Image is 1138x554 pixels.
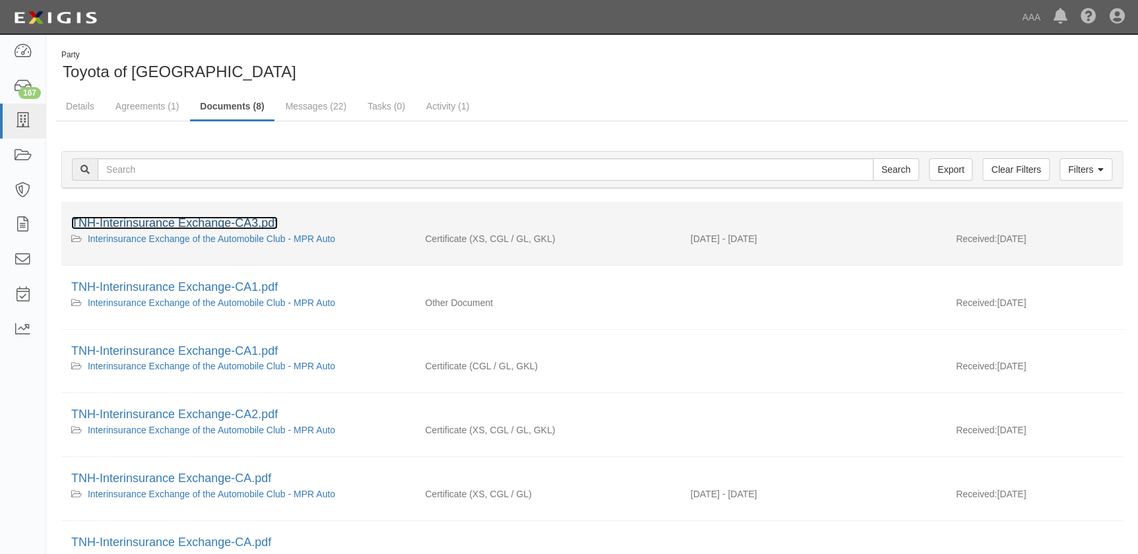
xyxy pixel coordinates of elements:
div: Toyota of North Hollywood [56,49,583,83]
div: Excess/Umbrella Liability Commercial General Liability / Garage Liability [415,487,680,501]
a: TNH-Interinsurance Exchange-CA1.pdf [71,344,278,357]
div: Interinsurance Exchange of the Automobile Club - MPR Auto [71,232,405,245]
p: Received: [956,487,997,501]
input: Search [98,158,873,181]
div: Effective 10/01/2023 - Expiration 10/01/2024 [681,487,946,501]
div: TNH-Interinsurance Exchange-CA.pdf [71,470,1113,487]
div: TNH-Interinsurance Exchange-CA2.pdf [71,406,1113,423]
a: TNH-Interinsurance Exchange-CA3.pdf [71,216,278,230]
div: [DATE] [946,232,1123,252]
div: Excess/Umbrella Liability Commercial General Liability / Garage Liability Garage Keepers Liability [415,232,680,245]
a: Details [56,93,104,119]
div: Other Document [415,296,680,309]
a: Filters [1059,158,1112,181]
div: Effective - Expiration [681,551,946,552]
a: Interinsurance Exchange of the Automobile Club - MPR Auto [88,425,335,435]
div: [DATE] [946,359,1123,379]
i: Help Center - Complianz [1081,9,1096,25]
div: Effective 10/01/2024 - Expiration 10/01/2025 [681,232,946,245]
p: Received: [956,359,997,373]
a: Interinsurance Exchange of the Automobile Club - MPR Auto [88,361,335,371]
div: TNH-Interinsurance Exchange-CA1.pdf [71,279,1113,296]
div: TNH-Interinsurance Exchange-CA3.pdf [71,215,1113,232]
div: Commercial General Liability / Garage Liability Garage Keepers Liability [415,359,680,373]
a: Clear Filters [982,158,1049,181]
a: TNH-Interinsurance Exchange-CA2.pdf [71,408,278,421]
a: Export [929,158,972,181]
span: Toyota of [GEOGRAPHIC_DATA] [63,63,296,80]
div: [DATE] [946,296,1123,316]
a: TNH-Interinsurance Exchange-CA.pdf [71,472,271,485]
div: Effective - Expiration [681,359,946,360]
a: Tasks (0) [358,93,415,119]
a: Agreements (1) [106,93,189,119]
a: Documents (8) [190,93,274,121]
p: Received: [956,232,997,245]
img: logo-5460c22ac91f19d4615b14bd174203de0afe785f0fc80cf4dbbc73dc1793850b.png [10,6,101,30]
div: [DATE] [946,487,1123,507]
div: Party [61,49,296,61]
a: Messages (22) [276,93,357,119]
a: TNH-Interinsurance Exchange-CA.pdf [71,536,271,549]
div: Interinsurance Exchange of the Automobile Club - MPR Auto [71,296,405,309]
div: TNH-Interinsurance Exchange-CA1.pdf [71,343,1113,360]
div: Interinsurance Exchange of the Automobile Club - MPR Auto [71,487,405,501]
a: Activity (1) [416,93,479,119]
a: Interinsurance Exchange of the Automobile Club - MPR Auto [88,489,335,499]
div: Effective - Expiration [681,296,946,297]
a: Interinsurance Exchange of the Automobile Club - MPR Auto [88,297,335,308]
a: TNH-Interinsurance Exchange-CA1.pdf [71,280,278,293]
a: AAA [1015,4,1047,30]
div: Excess/Umbrella Liability Commercial General Liability / Garage Liability Garage Keepers Liability [415,423,680,437]
input: Search [873,158,919,181]
div: 167 [18,87,41,99]
div: [DATE] [946,423,1123,443]
p: Received: [956,423,997,437]
div: Interinsurance Exchange of the Automobile Club - MPR Auto [71,359,405,373]
p: Received: [956,296,997,309]
div: TNH-Interinsurance Exchange-CA.pdf [71,534,1113,551]
a: Interinsurance Exchange of the Automobile Club - MPR Auto [88,233,335,244]
div: Interinsurance Exchange of the Automobile Club - MPR Auto [71,423,405,437]
div: Effective - Expiration [681,423,946,424]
